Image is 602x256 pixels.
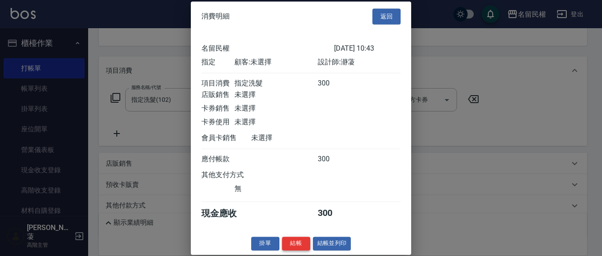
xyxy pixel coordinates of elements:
div: 指定 [201,58,234,67]
div: 未選擇 [251,134,334,143]
div: 指定洗髮 [234,79,317,88]
div: 未選擇 [234,90,317,100]
div: 設計師: 瀞蓤 [318,58,401,67]
div: [DATE] 10:43 [334,44,401,53]
button: 掛單 [251,237,279,250]
div: 會員卡銷售 [201,134,251,143]
div: 300 [318,155,351,164]
div: 未選擇 [234,104,317,113]
button: 結帳 [282,237,310,250]
div: 名留民權 [201,44,334,53]
div: 顧客: 未選擇 [234,58,317,67]
div: 項目消費 [201,79,234,88]
div: 店販銷售 [201,90,234,100]
div: 未選擇 [234,118,317,127]
div: 卡券使用 [201,118,234,127]
button: 結帳並列印 [313,237,351,250]
div: 300 [318,79,351,88]
div: 300 [318,208,351,219]
div: 卡券銷售 [201,104,234,113]
div: 現金應收 [201,208,251,219]
div: 應付帳款 [201,155,234,164]
div: 其他支付方式 [201,171,268,180]
span: 消費明細 [201,12,230,21]
div: 無 [234,184,317,193]
button: 返回 [372,8,401,25]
